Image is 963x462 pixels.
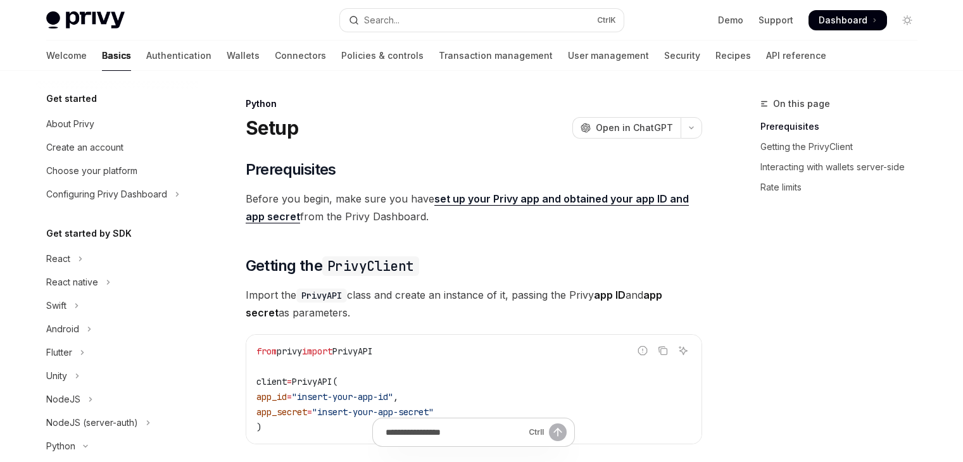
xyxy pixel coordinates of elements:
[715,41,751,71] a: Recipes
[227,41,260,71] a: Wallets
[46,226,132,241] h5: Get started by SDK
[246,192,689,223] a: set up your Privy app and obtained your app ID and app secret
[341,41,424,71] a: Policies & controls
[36,388,198,411] button: Toggle NodeJS section
[322,256,419,276] code: PrivyClient
[246,256,419,276] span: Getting the
[36,341,198,364] button: Toggle Flutter section
[146,41,211,71] a: Authentication
[46,91,97,106] h5: Get started
[256,346,277,357] span: from
[46,368,67,384] div: Unity
[36,136,198,159] a: Create an account
[46,116,94,132] div: About Privy
[46,41,87,71] a: Welcome
[718,14,743,27] a: Demo
[773,96,830,111] span: On this page
[760,177,928,197] a: Rate limits
[439,41,553,71] a: Transaction management
[46,251,70,266] div: React
[246,116,298,139] h1: Setup
[36,318,198,340] button: Toggle Android section
[634,342,651,359] button: Report incorrect code
[393,391,398,403] span: ,
[549,423,567,441] button: Send message
[760,157,928,177] a: Interacting with wallets server-side
[386,418,524,446] input: Ask a question...
[596,122,673,134] span: Open in ChatGPT
[364,13,400,28] div: Search...
[46,392,80,407] div: NodeJS
[46,439,75,454] div: Python
[256,406,307,418] span: app_secret
[675,342,691,359] button: Ask AI
[296,289,347,303] code: PrivyAPI
[275,41,326,71] a: Connectors
[102,41,131,71] a: Basics
[340,9,624,32] button: Open search
[307,406,312,418] span: =
[46,11,125,29] img: light logo
[760,116,928,137] a: Prerequisites
[36,113,198,135] a: About Privy
[256,376,287,387] span: client
[36,159,198,182] a: Choose your platform
[36,411,198,434] button: Toggle NodeJS (server-auth) section
[760,137,928,157] a: Getting the PrivyClient
[46,163,137,178] div: Choose your platform
[46,140,123,155] div: Create an account
[36,365,198,387] button: Toggle Unity section
[819,14,867,27] span: Dashboard
[312,406,434,418] span: "insert-your-app-secret"
[36,183,198,206] button: Toggle Configuring Privy Dashboard section
[655,342,671,359] button: Copy the contents from the code block
[758,14,793,27] a: Support
[36,435,198,458] button: Toggle Python section
[246,159,336,180] span: Prerequisites
[302,346,332,357] span: import
[809,10,887,30] a: Dashboard
[597,15,616,25] span: Ctrl K
[664,41,700,71] a: Security
[292,376,337,387] span: PrivyAPI(
[46,298,66,313] div: Swift
[572,117,681,139] button: Open in ChatGPT
[46,345,72,360] div: Flutter
[246,97,702,110] div: Python
[897,10,917,30] button: Toggle dark mode
[36,247,198,270] button: Toggle React section
[246,190,702,225] span: Before you begin, make sure you have from the Privy Dashboard.
[46,275,98,290] div: React native
[36,271,198,294] button: Toggle React native section
[256,391,287,403] span: app_id
[766,41,826,71] a: API reference
[246,286,702,322] span: Import the class and create an instance of it, passing the Privy and as parameters.
[568,41,649,71] a: User management
[594,289,626,301] strong: app ID
[287,376,292,387] span: =
[46,187,167,202] div: Configuring Privy Dashboard
[277,346,302,357] span: privy
[46,415,138,430] div: NodeJS (server-auth)
[292,391,393,403] span: "insert-your-app-id"
[46,322,79,337] div: Android
[332,346,373,357] span: PrivyAPI
[36,294,198,317] button: Toggle Swift section
[287,391,292,403] span: =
